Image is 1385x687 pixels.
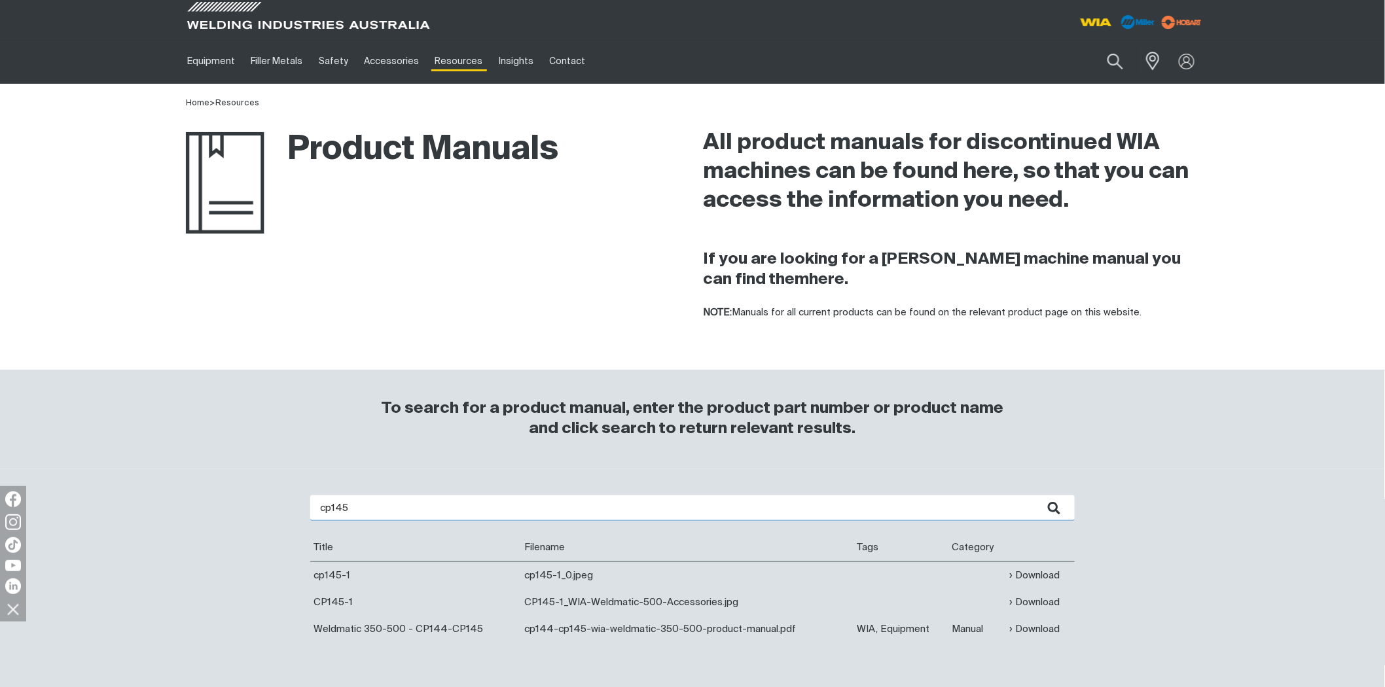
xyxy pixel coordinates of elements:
a: Resources [427,39,491,84]
img: TikTok [5,537,21,553]
h1: Product Manuals [186,129,558,171]
nav: Main [179,39,949,84]
span: > [209,99,215,107]
td: Weldmatic 350-500 - CP144-CP145 [310,616,521,643]
th: Title [310,534,521,561]
button: Search products [1093,46,1138,77]
a: Insights [491,39,541,84]
td: Manual [948,616,1007,643]
a: Accessories [356,39,427,84]
a: Resources [215,99,259,107]
h3: To search for a product manual, enter the product part number or product name and click search to... [376,398,1009,439]
img: hide socials [2,598,24,620]
td: WIA, Equipment [854,616,949,643]
a: here. [809,272,848,287]
img: Instagram [5,514,21,530]
img: LinkedIn [5,578,21,594]
a: Download [1010,595,1060,610]
strong: If you are looking for a [PERSON_NAME] machine manual you can find them [703,251,1181,287]
img: YouTube [5,560,21,571]
a: Download [1010,622,1060,637]
th: Tags [854,534,949,561]
td: cp145-1_0.jpeg [521,561,854,589]
td: CP145-1 [310,589,521,616]
a: Safety [311,39,356,84]
td: cp144-cp145-wia-weldmatic-350-500-product-manual.pdf [521,616,854,643]
td: CP145-1_WIA-Weldmatic-500-Accessories.jpg [521,589,854,616]
strong: NOTE: [703,308,732,317]
th: Filename [521,534,854,561]
a: Contact [541,39,593,84]
img: Facebook [5,491,21,507]
img: miller [1158,12,1206,32]
input: Enter search... [310,495,1075,521]
td: cp145-1 [310,561,521,589]
th: Category [948,534,1007,561]
h2: All product manuals for discontinued WIA machines can be found here, so that you can access the i... [703,129,1199,215]
a: Equipment [179,39,243,84]
p: Manuals for all current products can be found on the relevant product page on this website. [703,306,1199,321]
a: Filler Metals [243,39,310,84]
a: Home [186,99,209,107]
a: Download [1010,568,1060,583]
input: Product name or item number... [1077,46,1138,77]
